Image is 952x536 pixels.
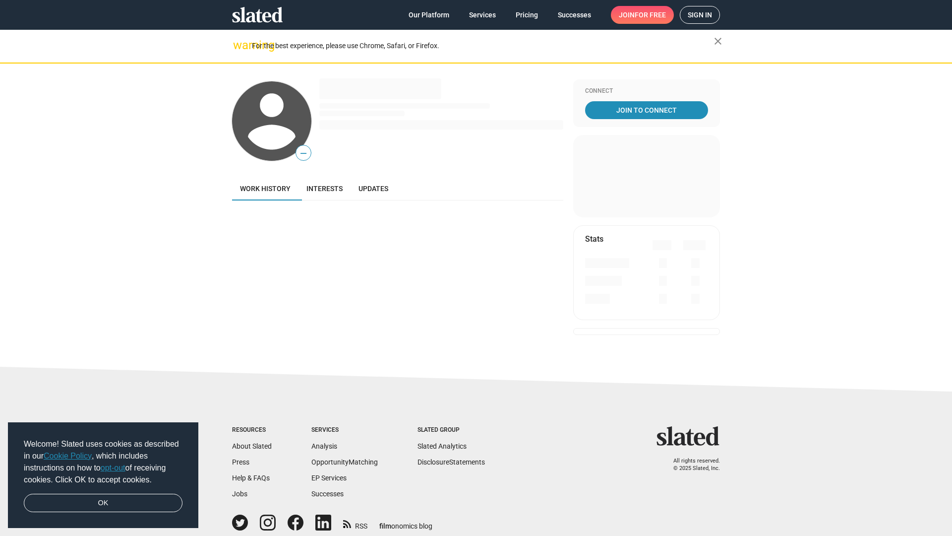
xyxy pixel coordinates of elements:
[311,490,344,498] a: Successes
[232,458,249,466] a: Press
[417,458,485,466] a: DisclosureStatements
[311,458,378,466] a: OpportunityMatching
[306,185,343,193] span: Interests
[688,6,712,23] span: Sign in
[24,438,182,486] span: Welcome! Slated uses cookies as described in our , which includes instructions on how to of recei...
[550,6,599,24] a: Successes
[24,494,182,513] a: dismiss cookie message
[252,39,714,53] div: For the best experience, please use Chrome, Safari, or Firefox.
[8,422,198,529] div: cookieconsent
[298,177,351,201] a: Interests
[401,6,457,24] a: Our Platform
[311,442,337,450] a: Analysis
[379,514,432,531] a: filmonomics blog
[233,39,245,51] mat-icon: warning
[619,6,666,24] span: Join
[343,516,367,531] a: RSS
[585,234,603,244] mat-card-title: Stats
[680,6,720,24] a: Sign in
[585,101,708,119] a: Join To Connect
[409,6,449,24] span: Our Platform
[296,147,311,160] span: —
[232,474,270,482] a: Help & FAQs
[516,6,538,24] span: Pricing
[417,426,485,434] div: Slated Group
[379,522,391,530] span: film
[351,177,396,201] a: Updates
[417,442,467,450] a: Slated Analytics
[712,35,724,47] mat-icon: close
[508,6,546,24] a: Pricing
[611,6,674,24] a: Joinfor free
[311,474,347,482] a: EP Services
[461,6,504,24] a: Services
[358,185,388,193] span: Updates
[311,426,378,434] div: Services
[232,490,247,498] a: Jobs
[232,426,272,434] div: Resources
[585,87,708,95] div: Connect
[232,442,272,450] a: About Slated
[101,464,125,472] a: opt-out
[663,458,720,472] p: All rights reserved. © 2025 Slated, Inc.
[558,6,591,24] span: Successes
[587,101,706,119] span: Join To Connect
[469,6,496,24] span: Services
[232,177,298,201] a: Work history
[635,6,666,24] span: for free
[44,452,92,460] a: Cookie Policy
[240,185,291,193] span: Work history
